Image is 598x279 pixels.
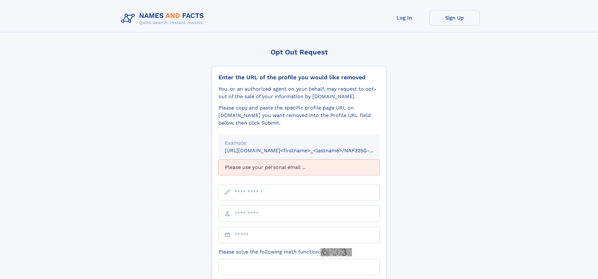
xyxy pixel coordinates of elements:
label: Please solve the following math function: [218,248,352,256]
div: You, or an authorized agent on your behalf, may request to opt-out of the sale of your informatio... [218,85,380,100]
div: Example: [225,139,374,147]
a: Log In [379,10,429,25]
div: Please use your personal email ... [218,159,380,175]
a: Sign Up [429,10,480,25]
img: Logo Names and Facts [119,10,209,27]
div: Please copy and paste the specific profile page URL on [DOMAIN_NAME] you want removed into the Pr... [218,104,380,127]
div: Enter the URL of the profile you would like removed [218,74,380,81]
small: [URL][DOMAIN_NAME]<firstname>_<lastname>/NAF325G-xxxxxxxx [225,148,392,153]
div: Opt Out Request [212,48,386,56]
